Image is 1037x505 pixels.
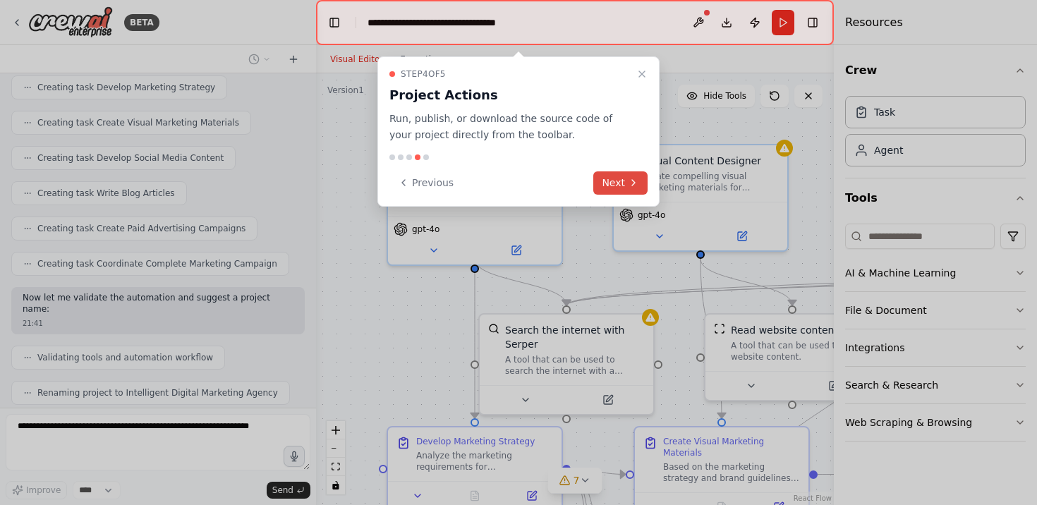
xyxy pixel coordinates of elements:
[593,171,648,195] button: Next
[401,68,446,80] span: Step 4 of 5
[325,13,344,32] button: Hide left sidebar
[633,66,650,83] button: Close walkthrough
[389,171,462,195] button: Previous
[389,85,631,105] h3: Project Actions
[389,111,631,143] p: Run, publish, or download the source code of your project directly from the toolbar.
